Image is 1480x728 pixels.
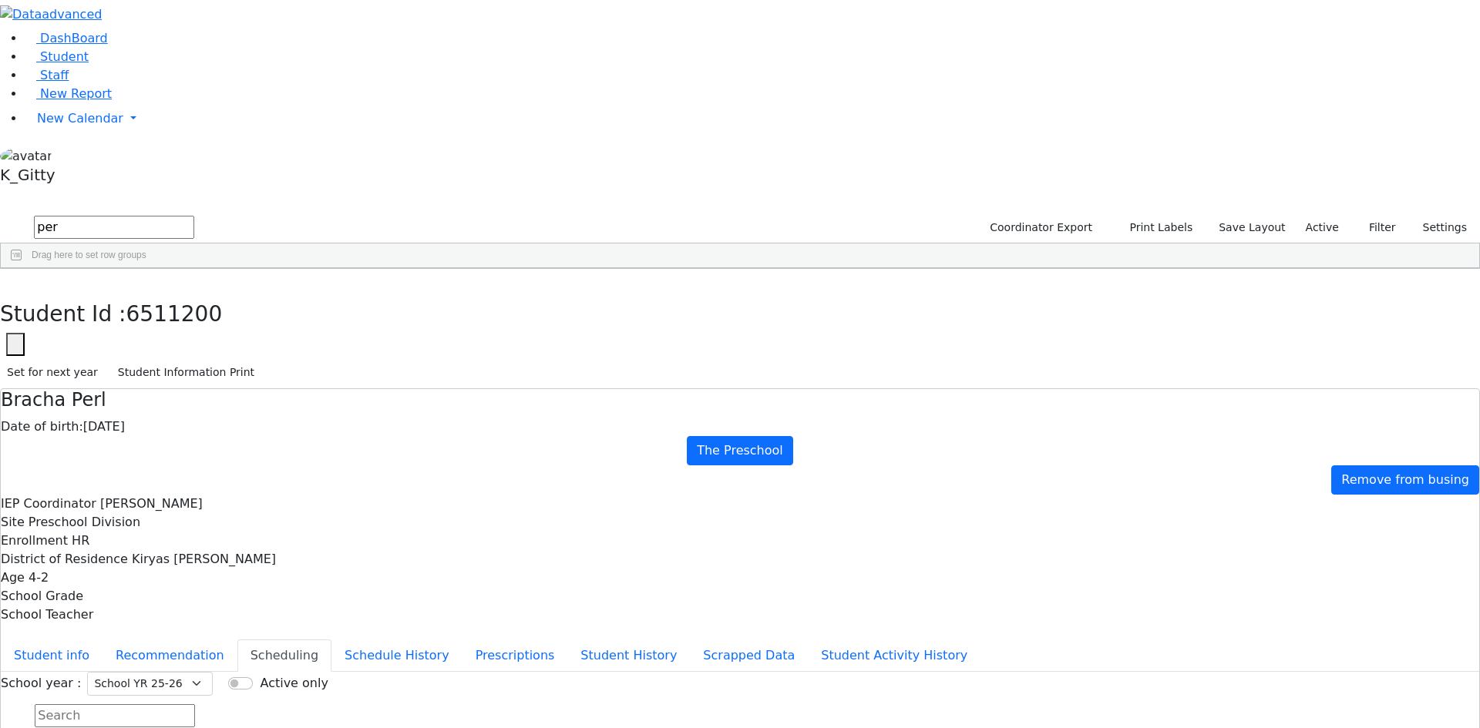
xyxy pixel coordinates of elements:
span: New Calendar [37,111,123,126]
span: Student [40,49,89,64]
button: Scrapped Data [690,639,808,672]
button: Prescriptions [462,639,568,672]
label: IEP Coordinator [1,495,96,513]
label: District of Residence [1,550,128,569]
button: Student Information Print [111,361,261,384]
button: Recommendation [103,639,237,672]
input: Search [34,216,194,239]
button: Schedule History [331,639,462,672]
span: Drag here to set row groups [32,250,146,260]
a: Student [25,49,89,64]
label: Site [1,513,25,532]
button: Save Layout [1212,216,1292,240]
button: Student History [567,639,690,672]
button: Settings [1403,216,1474,240]
a: Remove from busing [1331,465,1479,495]
label: School year : [1,674,81,693]
button: Student info [1,639,103,672]
span: 6511200 [126,301,223,327]
div: [DATE] [1,418,1479,436]
button: Print Labels [1112,216,1199,240]
span: HR [72,533,89,548]
a: The Preschool [687,436,793,465]
label: Age [1,569,25,587]
span: Kiryas [PERSON_NAME] [132,552,276,566]
span: [PERSON_NAME] [100,496,203,511]
label: Date of birth: [1,418,83,436]
a: Staff [25,68,69,82]
button: Scheduling [237,639,331,672]
label: Enrollment [1,532,68,550]
label: School Teacher [1,606,93,624]
label: Active only [260,674,328,693]
span: DashBoard [40,31,108,45]
label: Active [1299,216,1346,240]
button: Filter [1349,216,1403,240]
h4: Bracha Perl [1,389,1479,411]
a: DashBoard [25,31,108,45]
input: Search [35,704,195,727]
span: Staff [40,68,69,82]
span: 4-2 [29,570,49,585]
span: Remove from busing [1341,472,1469,487]
span: Preschool Division [29,515,140,529]
label: School Grade [1,587,83,606]
button: Coordinator Export [980,216,1099,240]
a: New Calendar [25,103,1480,134]
a: New Report [25,86,112,101]
span: New Report [40,86,112,101]
button: Student Activity History [808,639,980,672]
